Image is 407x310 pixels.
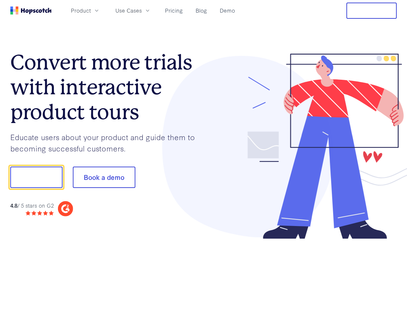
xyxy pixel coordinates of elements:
button: Use Cases [111,5,155,16]
button: Free Trial [346,3,397,19]
a: Pricing [162,5,185,16]
h1: Convert more trials with interactive product tours [10,50,204,124]
strong: 4.8 [10,201,17,209]
span: Product [71,6,91,15]
button: Show me! [10,167,63,188]
span: Use Cases [115,6,142,15]
a: Blog [193,5,209,16]
div: / 5 stars on G2 [10,201,54,210]
a: Demo [217,5,237,16]
p: Educate users about your product and guide them to becoming successful customers. [10,131,204,154]
button: Book a demo [73,167,135,188]
a: Home [10,6,52,15]
button: Product [67,5,104,16]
